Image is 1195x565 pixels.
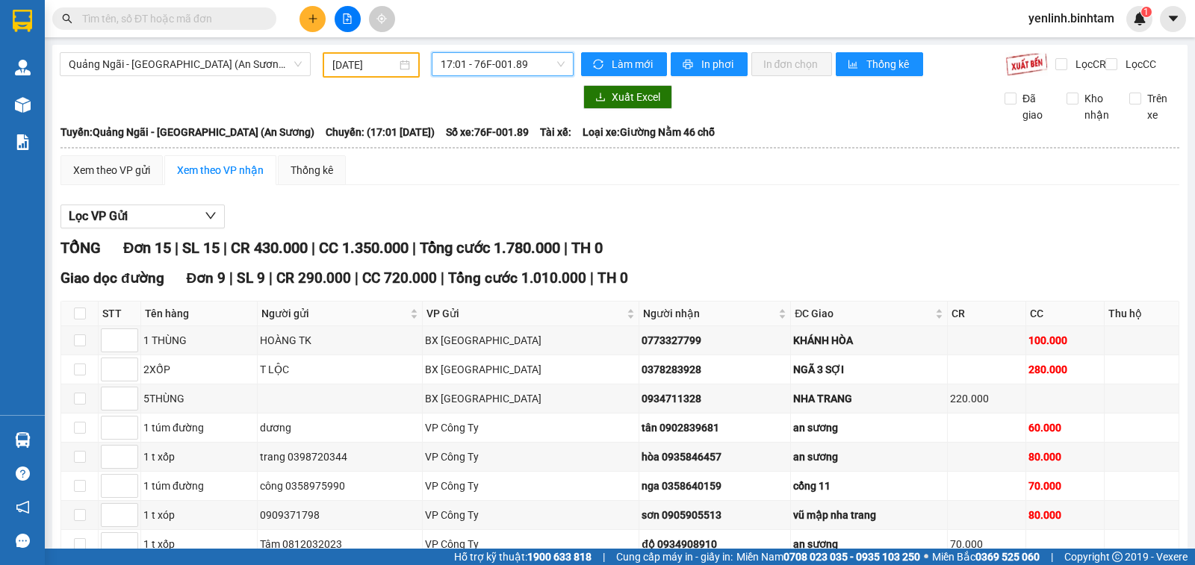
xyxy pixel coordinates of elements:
div: 80.000 [1028,449,1102,465]
div: VP Công Ty [425,507,636,523]
input: Tìm tên, số ĐT hoặc mã đơn [82,10,258,27]
td: BX Quảng Ngãi [423,326,639,355]
button: aim [369,6,395,32]
th: CR [948,302,1026,326]
div: tân 0902839681 [642,419,788,436]
span: | [412,239,416,257]
th: Thu hộ [1105,302,1179,326]
div: NHA TRANG [793,390,945,407]
span: | [441,269,444,287]
div: Xem theo VP nhận [177,162,264,178]
div: nga 0358640159 [642,478,788,494]
div: hòa 0935846457 [642,449,788,465]
span: Số xe: 76F-001.89 [446,124,529,140]
th: Tên hàng [141,302,258,326]
span: | [229,269,233,287]
span: caret-down [1167,12,1180,25]
div: 60.000 [1028,419,1102,436]
div: an sương [793,536,945,552]
span: 17:01 - 76F-001.89 [441,53,564,75]
div: dương [260,419,420,436]
span: CR 430.000 [231,239,308,257]
strong: 1900 633 818 [527,551,592,563]
span: | [311,239,315,257]
span: ĐC Giao [795,305,932,322]
span: Quảng Ngãi - Sài Gòn (An Sương) [69,53,302,75]
span: printer [683,59,695,71]
div: 0773327799 [642,332,788,349]
b: Tuyến: Quảng Ngãi - [GEOGRAPHIC_DATA] (An Sương) [60,126,314,138]
td: BX Quảng Ngãi [423,384,639,413]
div: cổng 11 [793,478,945,494]
span: Xuất Excel [612,89,660,105]
div: vũ mập nha trang [793,507,945,523]
div: VP Công Ty [425,419,636,436]
span: Miền Nam [736,549,920,565]
span: Kho nhận [1078,90,1117,123]
div: VP Công Ty [425,536,636,552]
img: logo-vxr [13,10,32,32]
div: VP Công Ty [425,478,636,494]
td: BX Quảng Ngãi [423,355,639,384]
div: 5THÙNG [143,390,255,407]
div: KHÁNH HÒA [793,332,945,349]
span: | [355,269,358,287]
div: 70.000 [950,536,1023,552]
td: VP Công Ty [423,501,639,530]
div: 70.000 [1028,478,1102,494]
span: ⚪️ [924,554,928,560]
span: Làm mới [612,56,655,72]
div: BX [GEOGRAPHIC_DATA] [425,361,636,378]
span: CC 720.000 [362,269,437,287]
span: SL 9 [237,269,265,287]
span: In phơi [701,56,736,72]
div: Xem theo VP gửi [73,162,150,178]
span: Loại xe: Giường Nằm 46 chỗ [583,124,715,140]
span: Lọc CC [1120,56,1158,72]
span: yenlinh.binhtam [1016,9,1126,28]
span: sync [593,59,606,71]
div: NGÃ 3 SỢI [793,361,945,378]
span: Tổng cước 1.010.000 [448,269,586,287]
button: syncLàm mới [581,52,667,76]
div: T LỘC [260,361,420,378]
strong: 0369 525 060 [975,551,1040,563]
button: caret-down [1160,6,1186,32]
div: BX [GEOGRAPHIC_DATA] [425,332,636,349]
div: 1 t xốp [143,449,255,465]
span: Tổng cước 1.780.000 [420,239,560,257]
div: 1 túm đường [143,419,255,436]
span: bar-chart [848,59,860,71]
span: Hỗ trợ kỹ thuật: [454,549,592,565]
td: VP Công Ty [423,443,639,472]
td: VP Công Ty [423,530,639,559]
span: TH 0 [571,239,603,257]
span: | [269,269,273,287]
span: | [603,549,605,565]
span: search [62,13,72,24]
span: Đã giao [1016,90,1055,123]
div: 280.000 [1028,361,1102,378]
span: SL 15 [182,239,220,257]
span: Miền Bắc [932,549,1040,565]
div: trang 0398720344 [260,449,420,465]
sup: 1 [1141,7,1152,17]
div: 0934711328 [642,390,788,407]
div: BX [GEOGRAPHIC_DATA] [425,390,636,407]
div: 1 túm đường [143,478,255,494]
img: icon-new-feature [1133,12,1146,25]
span: Đơn 15 [123,239,171,257]
img: warehouse-icon [15,60,31,75]
th: CC [1026,302,1105,326]
span: TỔNG [60,239,101,257]
span: Trên xe [1141,90,1180,123]
td: VP Công Ty [423,413,639,443]
span: copyright [1112,552,1123,562]
span: | [223,239,227,257]
div: an sương [793,419,945,436]
button: In đơn chọn [751,52,833,76]
div: 1 t xốp [143,536,255,552]
span: notification [16,500,30,514]
div: HOÀNG TK [260,332,420,349]
span: message [16,534,30,548]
